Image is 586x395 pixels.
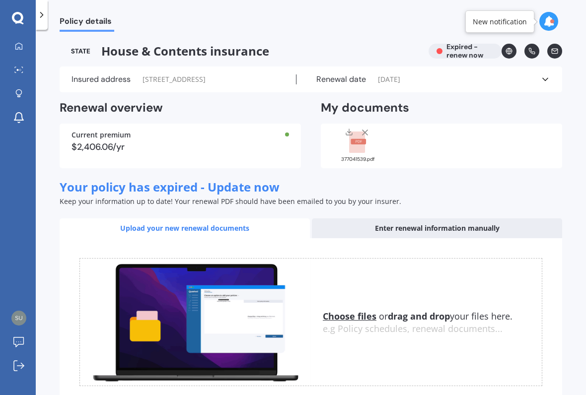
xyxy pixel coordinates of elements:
[333,157,382,162] div: 377041539.pdf
[378,74,400,84] span: [DATE]
[60,100,301,116] h2: Renewal overview
[143,74,206,84] span: [STREET_ADDRESS]
[11,311,26,326] img: 8a99e2496d3e21dda05ac77e9ca5ed0c
[323,324,542,334] div: e.g Policy schedules, renewal documents...
[60,44,101,59] img: State-text-1.webp
[72,132,289,138] div: Current premium
[312,218,562,238] div: Enter renewal information manually
[323,310,376,322] u: Choose files
[60,197,401,206] span: Keep your information up to date! Your renewal PDF should have been emailed to you by your insurer.
[60,44,421,59] span: House & Contents insurance
[388,310,450,322] b: drag and drop
[60,218,310,238] div: Upload your new renewal documents
[321,100,409,116] h2: My documents
[72,142,289,151] div: $2,406.06/yr
[323,310,513,322] span: or your files here.
[72,74,131,84] label: Insured address
[473,17,527,27] div: New notification
[60,16,114,30] span: Policy details
[316,74,366,84] label: Renewal date
[60,179,280,195] span: Your policy has expired - Update now
[80,259,311,386] img: upload.de96410c8ce839c3fdd5.gif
